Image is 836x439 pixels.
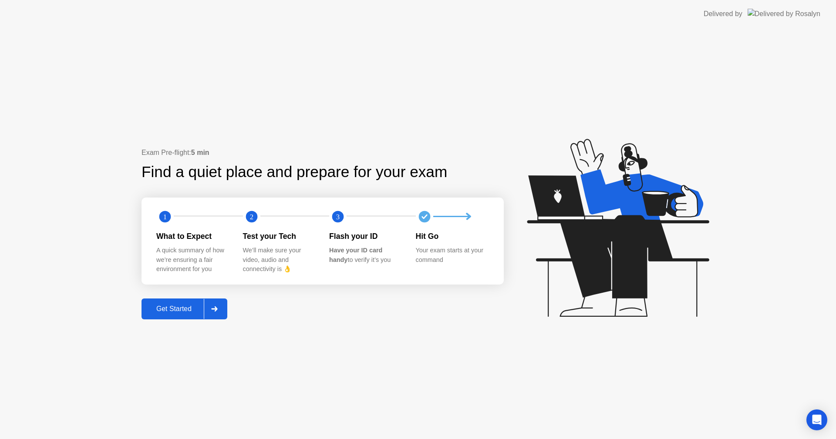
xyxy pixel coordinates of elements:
div: Test your Tech [243,231,316,242]
div: Exam Pre-flight: [142,147,504,158]
div: Hit Go [416,231,489,242]
div: What to Expect [156,231,229,242]
img: Delivered by Rosalyn [748,9,820,19]
div: Your exam starts at your command [416,246,489,265]
div: A quick summary of how we’re ensuring a fair environment for you [156,246,229,274]
div: Get Started [144,305,204,313]
text: 3 [336,212,340,221]
div: Find a quiet place and prepare for your exam [142,161,448,184]
div: We’ll make sure your video, audio and connectivity is 👌 [243,246,316,274]
div: Delivered by [704,9,742,19]
text: 2 [249,212,253,221]
b: Have your ID card handy [329,247,382,263]
div: Flash your ID [329,231,402,242]
b: 5 min [191,149,209,156]
button: Get Started [142,298,227,319]
div: to verify it’s you [329,246,402,265]
div: Open Intercom Messenger [806,409,827,430]
text: 1 [163,212,167,221]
